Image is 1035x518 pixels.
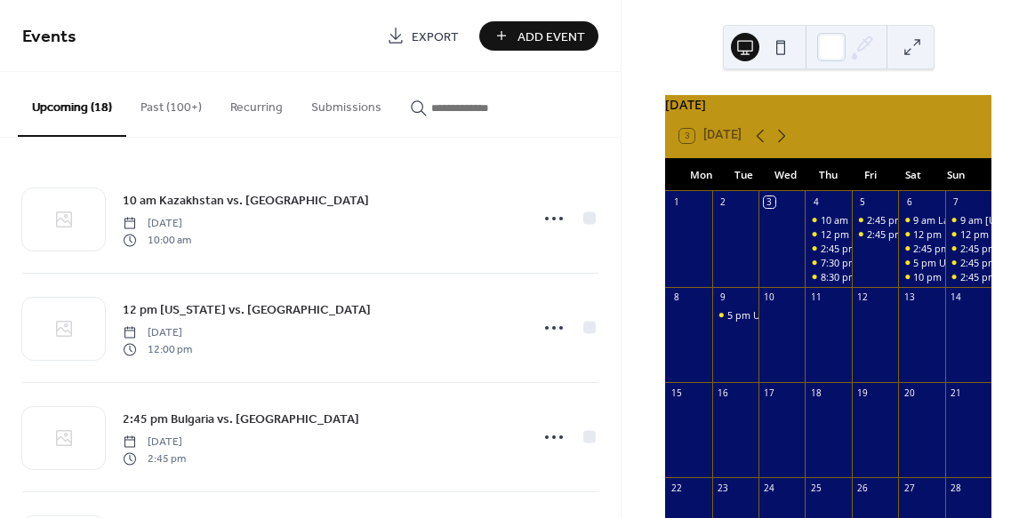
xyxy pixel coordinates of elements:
[950,291,962,304] div: 14
[670,196,683,209] div: 1
[126,72,216,135] button: Past (100+)
[764,196,776,209] div: 3
[765,158,807,192] div: Wed
[810,291,822,304] div: 11
[810,196,822,209] div: 4
[856,482,869,495] div: 26
[945,270,991,283] div: 2:45 pm Turkey vs. Spain
[856,196,869,209] div: 5
[903,291,916,304] div: 13
[123,450,186,466] span: 2:45 pm
[123,301,371,320] span: 12 pm [US_STATE] vs. [GEOGRAPHIC_DATA]
[297,72,396,135] button: Submissions
[898,256,944,269] div: 5 pm USA vs. Korea Rep
[665,95,991,115] div: [DATE]
[821,242,1012,255] div: 2:45 pm Bulgaria vs. [GEOGRAPHIC_DATA]
[670,291,683,304] div: 8
[123,232,191,248] span: 10:00 am
[123,410,359,429] span: 2:45 pm Bulgaria vs. [GEOGRAPHIC_DATA]
[712,308,758,322] div: 5 pm USA vs. Japan
[764,387,776,399] div: 17
[950,196,962,209] div: 7
[123,409,359,429] a: 2:45 pm Bulgaria vs. [GEOGRAPHIC_DATA]
[717,291,729,304] div: 9
[764,482,776,495] div: 24
[805,242,851,255] div: 2:45 pm Bulgaria vs. Spain
[123,192,369,211] span: 10 am Kazakhstan vs. [GEOGRAPHIC_DATA]
[123,216,191,232] span: [DATE]
[123,299,371,320] a: 12 pm [US_STATE] vs. [GEOGRAPHIC_DATA]
[670,387,683,399] div: 15
[216,72,297,135] button: Recurring
[950,482,962,495] div: 28
[123,190,369,211] a: 10 am Kazakhstan vs. [GEOGRAPHIC_DATA]
[892,158,935,192] div: Sat
[373,21,472,51] a: Export
[821,270,999,283] div: 8:30 pm Brazil vs. [GEOGRAPHIC_DATA]
[898,270,944,283] div: 10 pm Mexico vs. Japan
[903,482,916,495] div: 27
[898,242,944,255] div: 2:45 pm Rep of Ireland vs. Hungary
[412,28,459,46] span: Export
[727,308,887,322] div: 5 pm USA vs. [GEOGRAPHIC_DATA]
[805,270,851,283] div: 8:30 pm Brazil vs. Chile
[679,158,722,192] div: Mon
[856,291,869,304] div: 12
[852,227,898,241] div: 2:45 pm Ukraine vs. France
[22,20,76,54] span: Events
[807,158,850,192] div: Thu
[913,213,1010,227] div: 9 am Latvia vs. Serbia
[821,256,1019,269] div: 7:30 pm Argentina vs. [GEOGRAPHIC_DATA]
[670,482,683,495] div: 22
[810,387,822,399] div: 18
[935,158,977,192] div: Sun
[898,227,944,241] div: 12 pm England vs. Andorra
[717,482,729,495] div: 23
[856,387,869,399] div: 19
[805,213,851,227] div: 10 am Kazakhstan vs. Wales
[913,256,1022,269] div: 5 pm USA vs. Korea Rep
[810,482,822,495] div: 25
[517,28,585,46] span: Add Event
[850,158,893,192] div: Fri
[805,256,851,269] div: 7:30 pm Argentina vs. Venezuela
[18,72,126,137] button: Upcoming (18)
[717,196,729,209] div: 2
[123,434,186,450] span: [DATE]
[123,341,192,357] span: 12:00 pm
[945,227,991,241] div: 12 pm Lithuania vs. Netherlands
[123,325,192,341] span: [DATE]
[898,213,944,227] div: 9 am Latvia vs. Serbia
[903,196,916,209] div: 6
[764,291,776,304] div: 10
[821,213,1018,227] div: 10 am Kazakhstan vs. [GEOGRAPHIC_DATA]
[717,387,729,399] div: 16
[903,387,916,399] div: 20
[945,242,991,255] div: 2:45 pm Germany vs. Northern Ireland
[821,227,1018,241] div: 12 pm [US_STATE] vs. [GEOGRAPHIC_DATA]
[950,387,962,399] div: 21
[722,158,765,192] div: Tue
[945,213,991,227] div: 9 am Georgia vs. Bulgaria
[945,256,991,269] div: 2:45 pm Turkey vs. Spain
[852,213,898,227] div: 2:45 pm Denmark vs. Scotland
[805,227,851,241] div: 12 pm Georgia vs. Turkey
[479,21,598,51] button: Add Event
